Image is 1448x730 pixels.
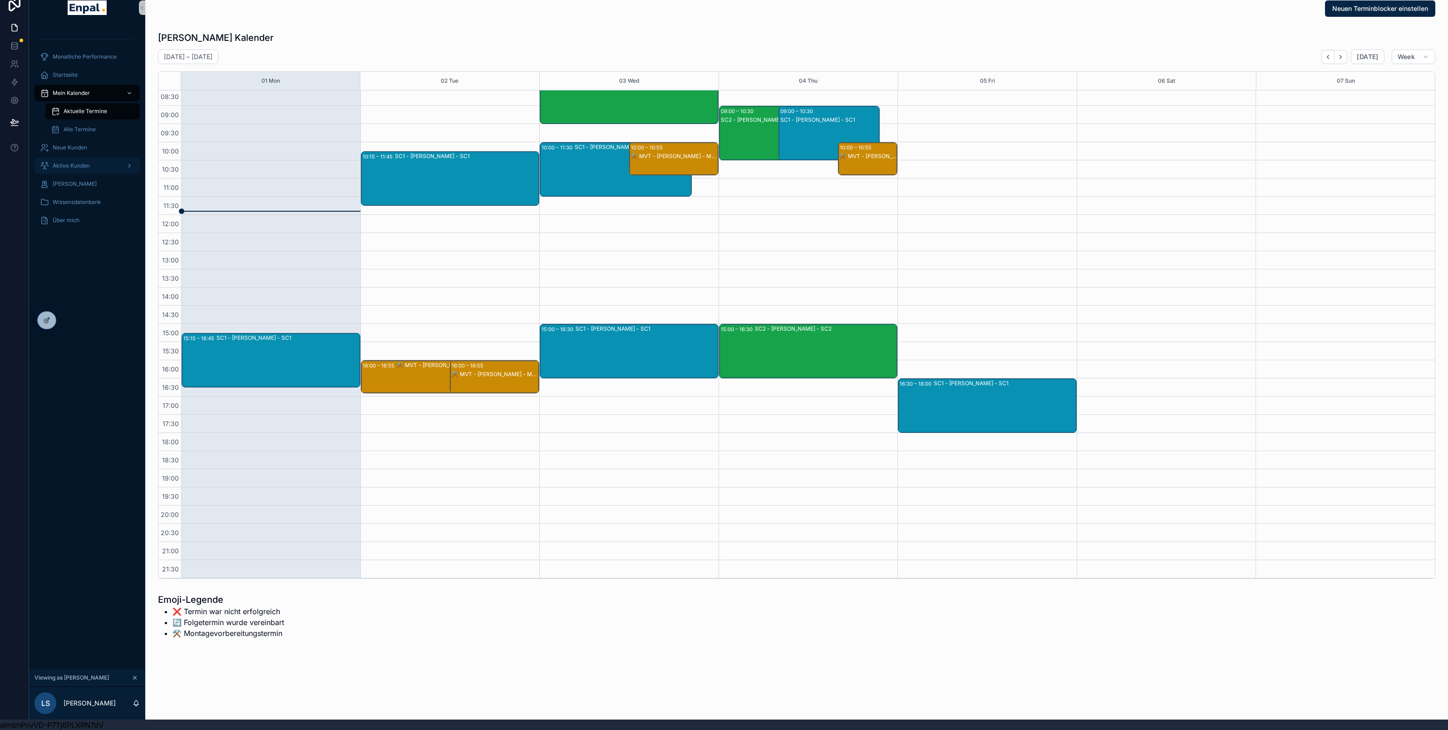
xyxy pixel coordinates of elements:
[631,143,665,152] div: 10:00 – 10:55
[172,617,284,628] li: 🔄️ Folgetermin wurde vereinbart
[452,361,486,370] div: 16:00 – 16:55
[540,324,718,378] div: 15:00 – 16:30SC1 - [PERSON_NAME] - SC1
[164,52,212,61] h2: [DATE] – [DATE]
[395,153,539,160] div: SC1 - [PERSON_NAME] - SC1
[840,153,896,160] div: ⚒️ MVT - [PERSON_NAME] - MVT
[158,129,181,137] span: 09:30
[361,152,539,205] div: 10:15 – 11:45SC1 - [PERSON_NAME] - SC1
[160,147,181,155] span: 10:00
[53,71,78,79] span: Startseite
[34,139,140,156] a: Neue Kunden
[1321,50,1335,64] button: Back
[34,67,140,83] a: Startseite
[53,162,90,169] span: Aktive Kunden
[934,380,1076,387] div: SC1 - [PERSON_NAME] - SC1
[363,152,395,161] div: 10:15 – 11:45
[441,72,458,90] button: 02 Tue
[452,371,538,378] div: ⚒️ MVT - [PERSON_NAME] - MVT
[160,274,181,282] span: 13:30
[160,438,181,446] span: 18:00
[160,347,181,355] span: 15:30
[53,144,87,151] span: Neue Kunden
[160,165,181,173] span: 10:30
[1158,72,1175,90] button: 06 Sat
[29,26,145,240] div: scrollable content
[1335,50,1347,64] button: Next
[542,143,575,152] div: 10:00 – 11:30
[719,106,820,160] div: 09:00 – 10:30SC2 - [PERSON_NAME] - SC2
[799,72,818,90] button: 04 Thu
[172,606,284,617] li: ❌ Termin war nicht erfolgreich
[840,143,874,152] div: 10:00 – 10:55
[1337,72,1355,90] button: 07 Sun
[172,628,284,639] li: ⚒️ Montagevorbereitungstermin
[160,220,181,228] span: 12:00
[34,674,109,681] span: Viewing as [PERSON_NAME]
[34,85,140,101] a: Mein Kalender
[721,107,756,116] div: 09:00 – 10:30
[779,106,879,160] div: 09:00 – 10:30SC1 - [PERSON_NAME] - SC1
[160,293,181,300] span: 14:00
[361,361,512,393] div: 16:00 – 16:55⚒️ MVT - [PERSON_NAME] - MVT
[34,212,140,228] a: Über mich
[160,238,181,246] span: 12:30
[780,107,815,116] div: 09:00 – 10:30
[34,194,140,210] a: Wissensdatenbank
[721,116,819,124] div: SC2 - [PERSON_NAME] - SC2
[631,153,718,160] div: ⚒️ MVT - [PERSON_NAME] - MVT
[161,202,181,209] span: 11:30
[158,593,284,606] h1: Emoji-Legende
[53,89,90,97] span: Mein Kalender
[217,334,360,342] div: SC1 - [PERSON_NAME] - SC1
[160,456,181,464] span: 18:30
[158,31,274,44] h1: [PERSON_NAME] Kalender
[900,379,934,388] div: 16:30 – 18:00
[980,72,995,90] button: 05 Fri
[1398,53,1415,61] span: Week
[160,311,181,318] span: 14:30
[34,49,140,65] a: Monatliche Performance
[68,0,106,15] img: App logo
[780,116,879,124] div: SC1 - [PERSON_NAME] - SC1
[630,143,718,175] div: 10:00 – 10:55⚒️ MVT - [PERSON_NAME] - MVT
[64,126,96,133] span: Alle Termine
[158,111,181,119] span: 09:00
[261,72,280,90] button: 01 Mon
[158,93,181,100] span: 08:30
[182,333,360,387] div: 15:15 – 16:45SC1 - [PERSON_NAME] - SC1
[183,334,217,343] div: 15:15 – 16:45
[160,492,181,500] span: 19:30
[45,121,140,138] a: Alle Termine
[1357,53,1378,61] span: [DATE]
[64,108,107,115] span: Aktuelle Termine
[158,511,181,518] span: 20:00
[898,379,1076,432] div: 16:30 – 18:00SC1 - [PERSON_NAME] - SC1
[45,103,140,119] a: Aktuelle Termine
[160,329,181,337] span: 15:00
[160,474,181,482] span: 19:00
[397,362,512,369] div: ⚒️ MVT - [PERSON_NAME] - MVT
[576,325,718,333] div: SC1 - [PERSON_NAME] - SC1
[755,325,897,333] div: SC2 - [PERSON_NAME] - SC2
[53,199,101,206] span: Wissensdatenbank
[721,325,755,334] div: 15:00 – 16:30
[41,698,50,709] span: LS
[64,699,116,708] p: [PERSON_NAME]
[719,324,897,378] div: 15:00 – 16:30SC2 - [PERSON_NAME] - SC2
[161,184,181,191] span: 11:00
[34,158,140,174] a: Aktive Kunden
[160,565,181,573] span: 21:30
[1332,4,1428,13] span: Neuen Terminblocker einstellen
[160,547,181,555] span: 21:00
[53,53,117,60] span: Monatliche Performance
[1351,50,1384,64] button: [DATE]
[540,143,691,196] div: 10:00 – 11:30SC1 - [PERSON_NAME] - SC1
[158,529,181,536] span: 20:30
[160,256,181,264] span: 13:00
